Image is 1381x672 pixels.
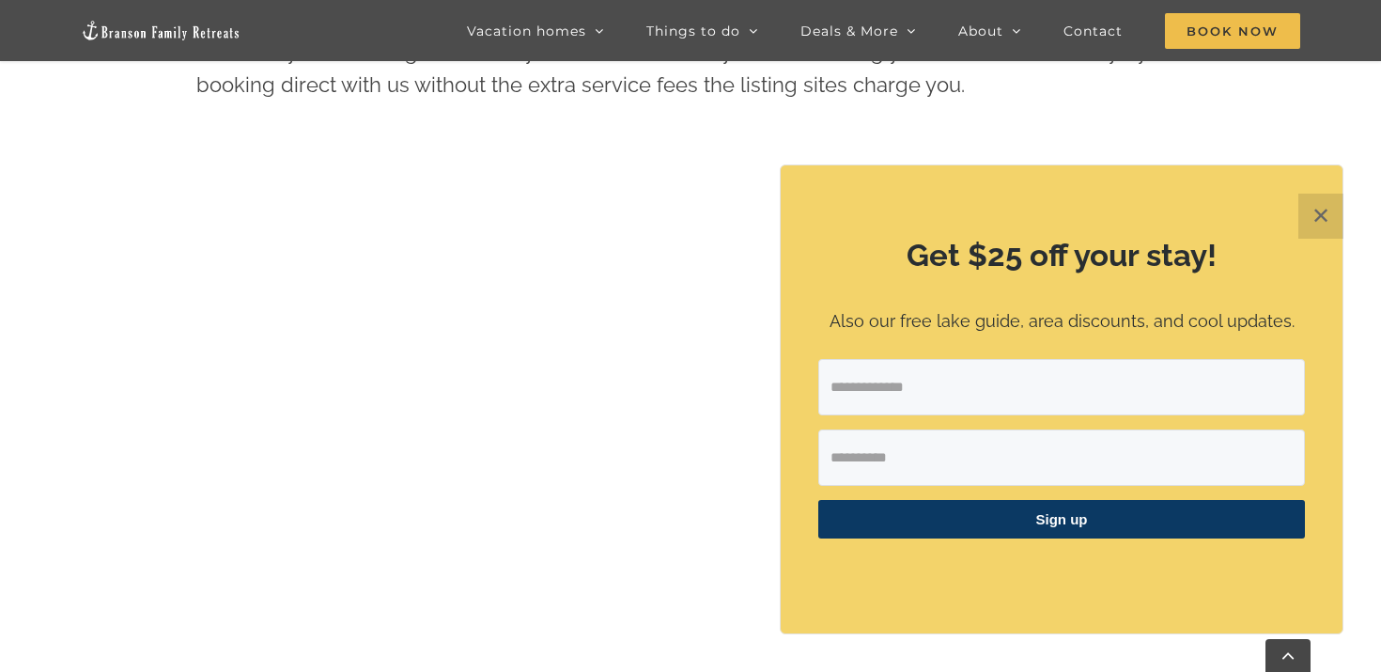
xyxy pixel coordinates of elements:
[818,500,1305,539] button: Sign up
[818,308,1305,336] p: Also our free lake guide, area discounts, and cool updates.
[800,24,898,38] span: Deals & More
[196,141,1186,662] iframe: Branson search - Availability/Property Search Widget
[1165,13,1300,49] span: Book Now
[818,562,1305,582] p: ​
[1063,24,1123,38] span: Contact
[646,24,740,38] span: Things to do
[467,24,586,38] span: Vacation homes
[81,20,241,41] img: Branson Family Retreats Logo
[958,24,1003,38] span: About
[818,359,1305,415] input: Email Address
[818,430,1305,486] input: First Name
[818,234,1305,277] h2: Get $25 off your stay!
[1298,194,1343,239] button: Close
